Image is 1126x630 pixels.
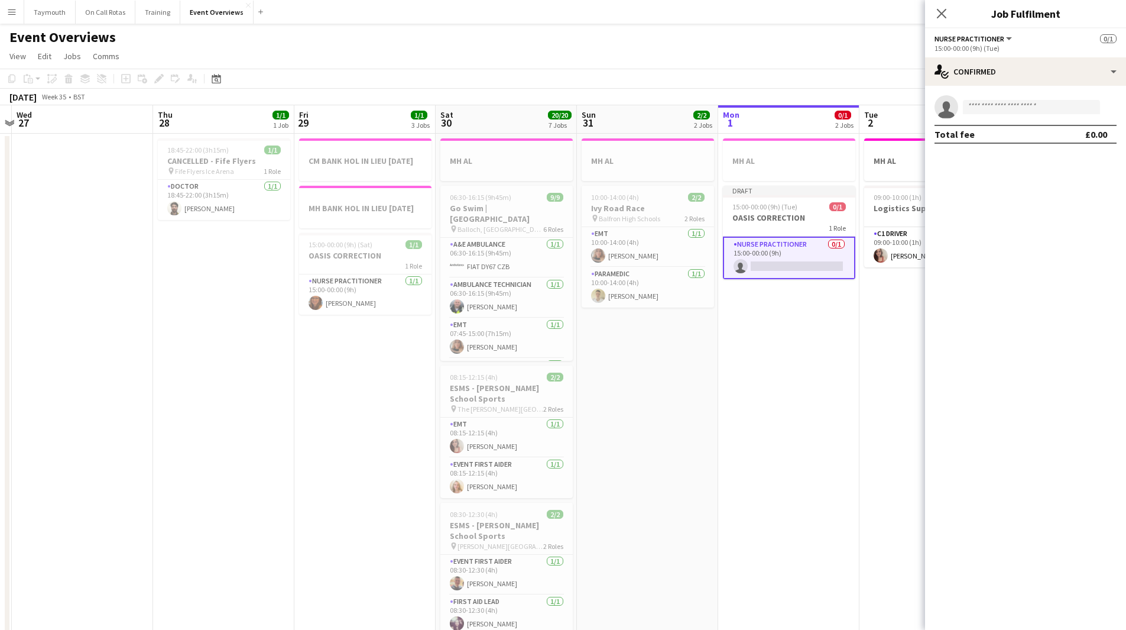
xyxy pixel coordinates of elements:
[829,202,846,211] span: 0/1
[38,51,51,62] span: Edit
[457,542,543,551] span: [PERSON_NAME][GEOGRAPHIC_DATA]
[158,138,290,220] div: 18:45-22:00 (3h15m)1/1CANCELLED - Fife Flyers Fife Flyers Ice Arena1 RoleDoctor1/118:45-22:00 (3h...
[835,111,851,119] span: 0/1
[63,51,81,62] span: Jobs
[693,111,710,119] span: 2/2
[684,214,705,223] span: 2 Roles
[582,156,714,166] h3: MH AL
[76,1,135,24] button: On Call Rotas
[723,237,855,279] app-card-role: Nurse Practitioner0/115:00-00:00 (9h)
[694,121,712,130] div: 2 Jobs
[405,240,422,249] span: 1/1
[440,555,573,595] app-card-role: Event First Aider1/108:30-12:30 (4h)[PERSON_NAME]
[299,138,431,181] app-job-card: CM BANK HOL IN LIEU [DATE]
[864,138,997,181] div: MH AL
[582,227,714,267] app-card-role: EMT1/110:00-14:00 (4h)[PERSON_NAME]
[158,109,173,120] span: Thu
[580,116,596,130] span: 31
[440,138,573,181] app-job-card: MH AL
[411,111,427,119] span: 1/1
[450,193,511,202] span: 06:30-16:15 (9h45m)
[156,116,173,130] span: 28
[299,109,309,120] span: Fri
[299,233,431,315] app-job-card: 15:00-00:00 (9h) (Sat)1/1OASIS CORRECTION1 RoleNurse Practitioner1/115:00-00:00 (9h)[PERSON_NAME]
[405,261,422,270] span: 1 Role
[934,34,1014,43] button: Nurse Practitioner
[582,267,714,308] app-card-role: Paramedic1/110:00-14:00 (4h)[PERSON_NAME]
[547,510,563,519] span: 2/2
[135,1,180,24] button: Training
[440,358,573,450] app-card-role: Event First Aider4/4
[723,109,739,120] span: Mon
[549,121,571,130] div: 7 Jobs
[440,366,573,498] div: 08:15-12:15 (4h)2/2ESMS - [PERSON_NAME] School Sports The [PERSON_NAME][GEOGRAPHIC_DATA]2 RolesEM...
[582,186,714,308] app-job-card: 10:00-14:00 (4h)2/2Ivy Road Race Balfron High Schools2 RolesEMT1/110:00-14:00 (4h)[PERSON_NAME]Pa...
[723,138,855,181] app-job-card: MH AL
[158,180,290,220] app-card-role: Doctor1/118:45-22:00 (3h15m)[PERSON_NAME]
[925,57,1126,86] div: Confirmed
[450,510,498,519] span: 08:30-12:30 (4h)
[175,167,234,176] span: Fife Flyers Ice Arena
[264,167,281,176] span: 1 Role
[829,224,846,232] span: 1 Role
[582,138,714,181] div: MH AL
[864,156,997,166] h3: MH AL
[299,186,431,228] div: MH BANK HOL IN LIEU [DATE]
[299,274,431,315] app-card-role: Nurse Practitioner1/115:00-00:00 (9h)[PERSON_NAME]
[450,373,498,382] span: 08:15-12:15 (4h)
[599,214,660,223] span: Balfron High Schools
[591,193,639,202] span: 10:00-14:00 (4h)
[864,109,878,120] span: Tue
[864,186,997,267] app-job-card: 09:00-10:00 (1h)1/1Logistics Support1 RoleC1 Driver1/109:00-10:00 (1h)[PERSON_NAME]
[582,203,714,214] h3: Ivy Road Race
[835,121,854,130] div: 2 Jobs
[440,458,573,498] app-card-role: Event First Aider1/108:15-12:15 (4h)[PERSON_NAME]
[547,373,563,382] span: 2/2
[864,227,997,267] app-card-role: C1 Driver1/109:00-10:00 (1h)[PERSON_NAME]
[88,49,124,64] a: Comms
[440,186,573,361] app-job-card: 06:30-16:15 (9h45m)9/9Go Swim | [GEOGRAPHIC_DATA] Balloch, [GEOGRAPHIC_DATA]6 RolesA&E Ambulance1...
[440,109,453,120] span: Sat
[9,28,116,46] h1: Event Overviews
[440,318,573,358] app-card-role: EMT1/107:45-15:00 (7h15m)[PERSON_NAME]
[264,146,281,154] span: 1/1
[934,44,1117,53] div: 15:00-00:00 (9h) (Tue)
[688,193,705,202] span: 2/2
[440,203,573,224] h3: Go Swim | [GEOGRAPHIC_DATA]
[547,193,563,202] span: 9/9
[874,193,921,202] span: 09:00-10:00 (1h)
[543,225,563,234] span: 6 Roles
[457,225,543,234] span: Balloch, [GEOGRAPHIC_DATA]
[273,121,288,130] div: 1 Job
[24,1,76,24] button: Taymouth
[15,116,32,130] span: 27
[59,49,86,64] a: Jobs
[732,202,797,211] span: 15:00-00:00 (9h) (Tue)
[440,278,573,318] app-card-role: Ambulance Technician1/106:30-16:15 (9h45m)[PERSON_NAME]
[299,156,431,166] h3: CM BANK HOL IN LIEU [DATE]
[17,109,32,120] span: Wed
[440,418,573,458] app-card-role: EMT1/108:15-12:15 (4h)[PERSON_NAME]
[934,128,975,140] div: Total fee
[299,203,431,214] h3: MH BANK HOL IN LIEU [DATE]
[723,186,855,279] app-job-card: Draft15:00-00:00 (9h) (Tue)0/1OASIS CORRECTION1 RoleNurse Practitioner0/115:00-00:00 (9h)
[440,238,573,278] app-card-role: A&E Ambulance1/106:30-16:15 (9h45m)FIAT DY67 CZB
[1100,34,1117,43] span: 0/1
[723,156,855,166] h3: MH AL
[1085,128,1107,140] div: £0.00
[457,405,543,413] span: The [PERSON_NAME][GEOGRAPHIC_DATA]
[5,49,31,64] a: View
[9,51,26,62] span: View
[93,51,119,62] span: Comms
[180,1,254,24] button: Event Overviews
[411,121,430,130] div: 3 Jobs
[723,212,855,223] h3: OASIS CORRECTION
[543,405,563,413] span: 2 Roles
[39,92,69,101] span: Week 35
